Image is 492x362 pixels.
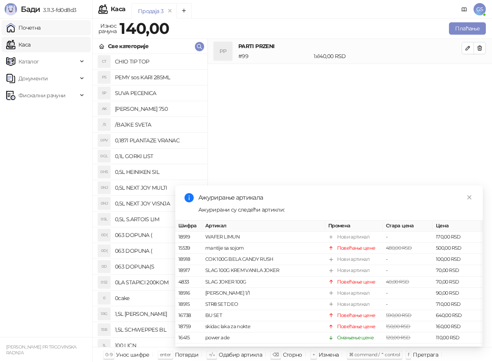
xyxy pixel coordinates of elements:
[175,321,202,332] td: 18759
[120,19,169,38] strong: 140,00
[433,254,483,265] td: 100,00 RSD
[433,332,483,344] td: 110,00 RSD
[383,220,433,232] th: Стара цена
[115,245,201,257] h4: 063 DOPUNA (
[175,310,202,321] td: 16738
[433,310,483,321] td: 640,00 RSD
[202,299,325,310] td: STR8 SET DEO
[98,150,110,162] div: 0GL
[5,3,17,15] img: Logo
[115,150,201,162] h4: 0,1L GORKI LIST
[98,134,110,147] div: 0PV
[6,37,30,52] a: Каса
[337,289,369,297] div: Нови артикал
[115,87,201,99] h4: SUVA PECENICA
[98,276,110,289] div: 0S2
[98,308,110,320] div: 1RG
[337,334,374,342] div: Смањење цене
[165,8,175,14] button: remove
[337,255,369,263] div: Нови артикал
[98,213,110,225] div: 0SL
[337,267,369,274] div: Нови артикал
[175,344,202,355] td: 18914
[198,193,474,202] div: Ажурирање артикала
[202,321,325,332] td: skidac laka za nokte
[386,335,411,340] span: 120,00 RSD
[18,71,48,86] span: Документи
[98,260,110,273] div: 0D
[408,352,409,357] span: f
[433,220,483,232] th: Цена
[115,182,201,194] h4: 0,5L NEXT JOY MULTI
[175,276,202,287] td: 4833
[115,103,201,115] h4: [PERSON_NAME] 750
[138,7,163,15] div: Продаја 3
[383,232,433,243] td: -
[202,288,325,299] td: [PERSON_NAME] 1/1
[337,345,369,353] div: Нови артикал
[319,350,339,360] div: Измена
[98,103,110,115] div: AK
[383,265,433,276] td: -
[202,310,325,321] td: BU SET
[433,232,483,243] td: 170,00 RSD
[202,220,325,232] th: Артикал
[98,71,110,83] div: PS
[202,254,325,265] td: COK 100G BELA CANDY RUSH
[40,7,76,13] span: 3.11.3-fd0d8d3
[386,312,412,318] span: 590,00 RSD
[98,339,110,352] div: 1L
[474,3,486,15] span: GS
[449,22,486,35] button: Плаћање
[175,220,202,232] th: Шифра
[202,344,325,355] td: celofaN 10M
[175,254,202,265] td: 18918
[202,243,325,254] td: mantije sa sojom
[175,265,202,276] td: 18917
[465,193,474,202] a: Close
[283,350,302,360] div: Сторно
[312,52,463,60] div: 1 x 140,00 RSD
[108,42,148,50] div: Све категорије
[237,52,312,60] div: # 99
[115,213,201,225] h4: 0,5L S.ARTOIS LIM
[115,166,201,178] h4: 0,5L HEINIKEN SIL
[209,352,215,357] span: ↑/↓
[386,324,411,329] span: 150,00 RSD
[115,276,201,289] h4: 0LA STAPICI 200KOM
[386,279,409,284] span: 40,00 RSD
[202,232,325,243] td: WAFER LIMUN
[312,352,315,357] span: +
[98,324,110,336] div: 1SB
[115,71,201,83] h4: PEMY sos KARI 285ML
[383,299,433,310] td: -
[105,352,112,357] span: 0-9
[175,332,202,344] td: 16415
[93,54,207,347] div: grid
[202,276,325,287] td: SLAG JOKER 100G
[98,166,110,178] div: 0HS
[115,134,201,147] h4: 0,187l PLANTAZE VRANAC
[115,260,201,273] h4: 063 DOPUNA(S
[198,205,474,214] div: Ажурирани су следећи артикли:
[273,352,279,357] span: ⌫
[115,339,201,352] h4: 100 LICN
[115,55,201,68] h4: CHIO TIP TOP
[6,20,41,35] a: Почетна
[98,87,110,99] div: SP
[458,3,470,15] a: Документација
[433,299,483,310] td: 710,00 RSD
[116,350,150,360] div: Унос шифре
[433,288,483,299] td: 90,00 RSD
[413,350,438,360] div: Претрага
[18,54,39,69] span: Каталог
[98,118,110,131] div: /S
[21,5,40,14] span: Бади
[325,220,383,232] th: Промена
[238,42,462,50] h4: PARTI PRZENI
[98,182,110,194] div: 0NJ
[214,42,232,60] div: PP
[98,229,110,241] div: 0D(
[433,321,483,332] td: 160,00 RSD
[337,323,376,330] div: Повећање цене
